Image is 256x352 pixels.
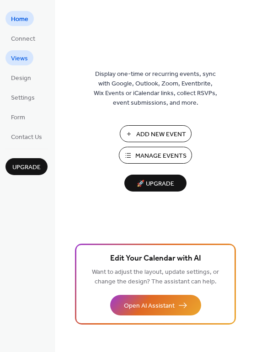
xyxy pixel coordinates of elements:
span: Views [11,54,28,64]
a: Form [5,109,31,124]
span: Connect [11,34,35,44]
a: Home [5,11,34,26]
span: Open AI Assistant [124,301,175,311]
a: Design [5,70,37,85]
span: Manage Events [135,151,187,161]
span: Settings [11,93,35,103]
button: Open AI Assistant [110,295,201,315]
span: Upgrade [12,163,41,172]
button: Add New Event [120,125,192,142]
button: 🚀 Upgrade [124,175,187,192]
button: Manage Events [119,147,192,164]
span: Design [11,74,31,83]
a: Contact Us [5,129,48,144]
button: Upgrade [5,158,48,175]
span: Display one-time or recurring events, sync with Google, Outlook, Zoom, Eventbrite, Wix Events or ... [94,69,217,108]
span: Form [11,113,25,123]
a: Settings [5,90,40,105]
a: Views [5,50,33,65]
span: Add New Event [136,130,186,139]
span: Want to adjust the layout, update settings, or change the design? The assistant can help. [92,266,219,288]
span: 🚀 Upgrade [130,178,181,190]
a: Connect [5,31,41,46]
span: Contact Us [11,133,42,142]
span: Edit Your Calendar with AI [110,252,201,265]
span: Home [11,15,28,24]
